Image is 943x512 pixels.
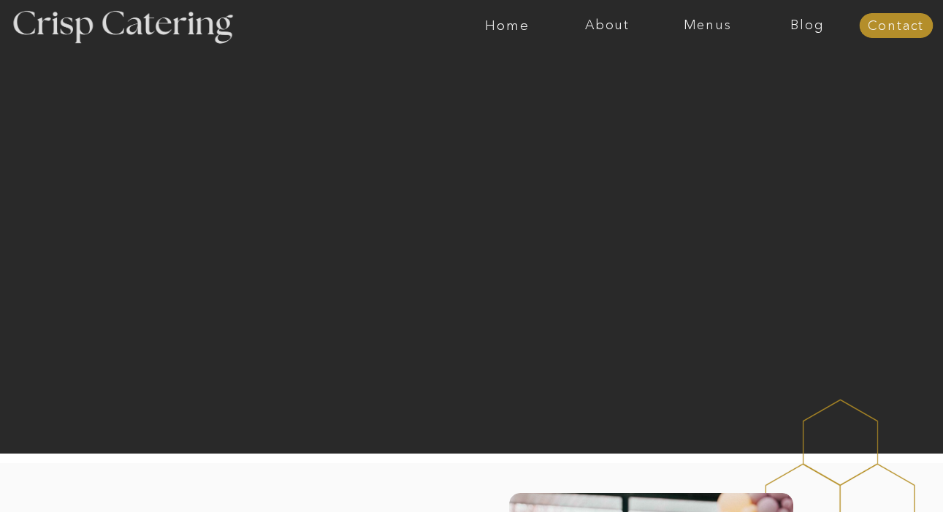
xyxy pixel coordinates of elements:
a: About [557,18,657,33]
a: Contact [859,19,933,34]
a: Menus [657,18,757,33]
a: Blog [757,18,858,33]
a: Home [457,18,557,33]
